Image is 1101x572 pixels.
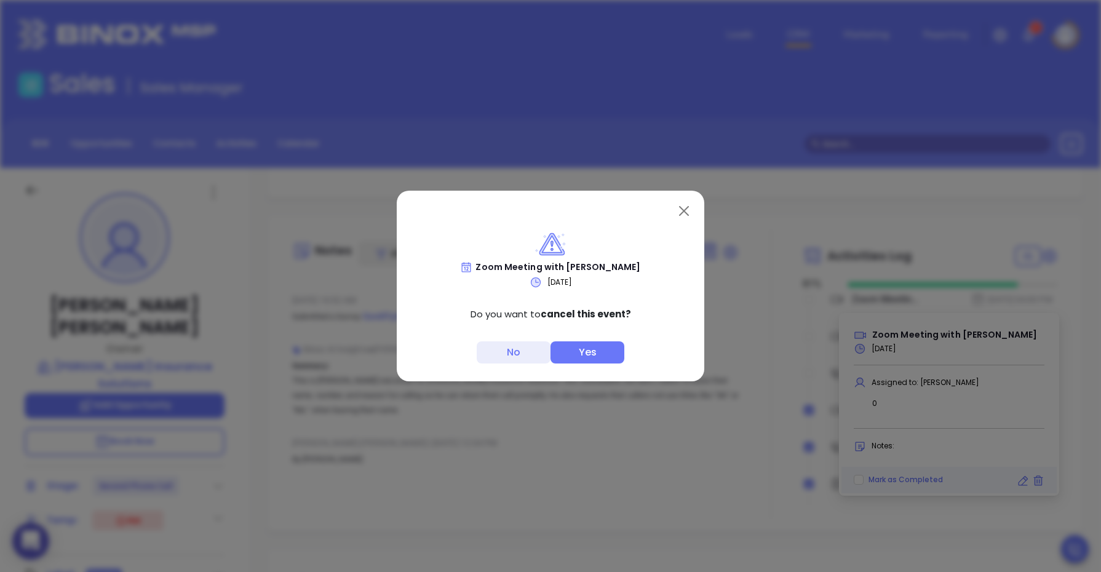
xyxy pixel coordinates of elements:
[674,201,694,221] button: Close
[407,308,694,322] p: Do you want to
[541,308,631,320] strong: cancel this event?
[547,277,572,287] span: [DATE]
[475,261,640,273] span: Zoom Meeting with [PERSON_NAME]
[535,229,566,260] img: delete action list
[477,341,550,363] button: No
[550,341,624,363] button: Yes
